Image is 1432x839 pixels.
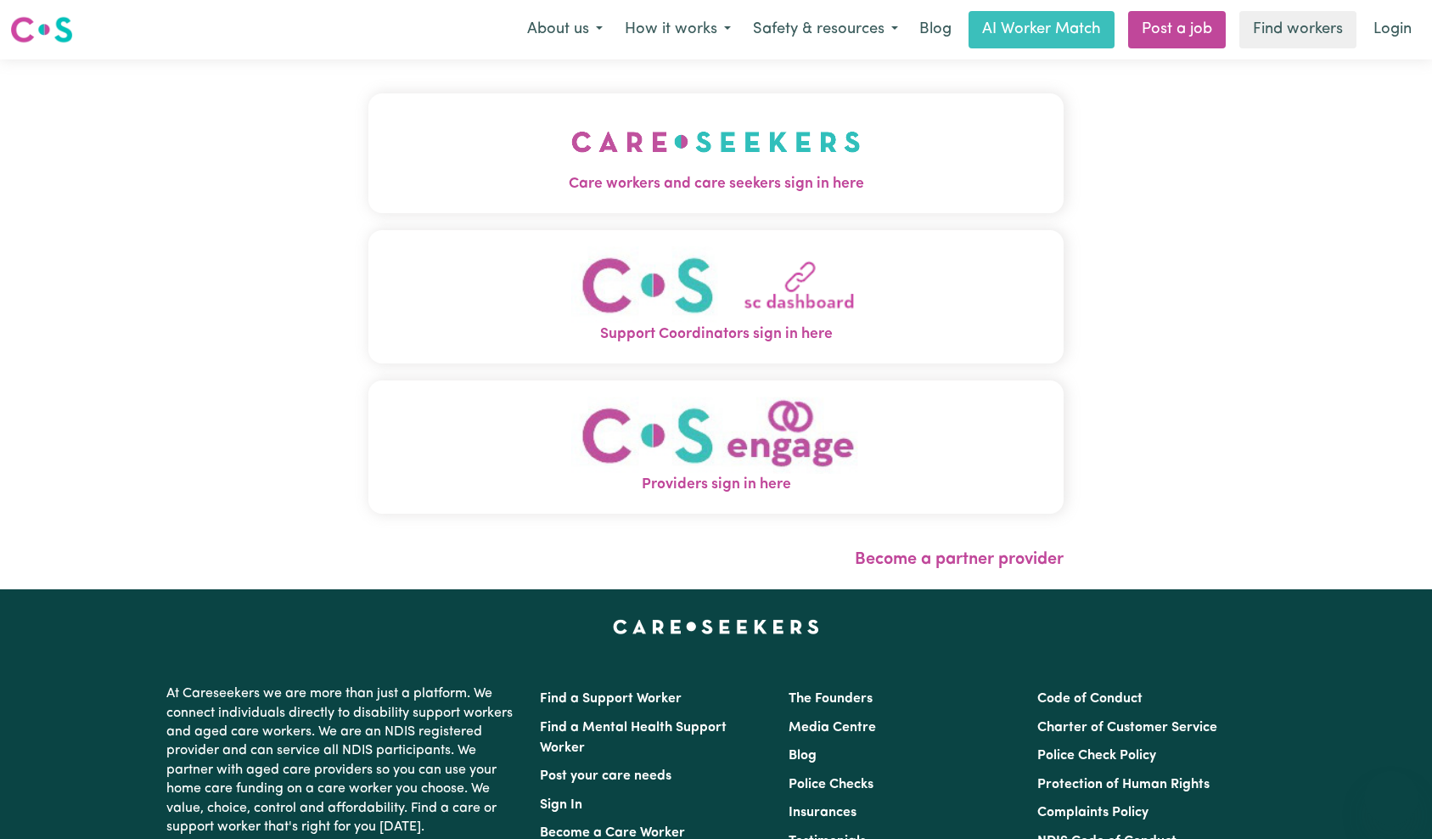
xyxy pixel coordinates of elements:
a: Find workers [1239,11,1356,48]
a: Careseekers home page [613,620,819,633]
a: Complaints Policy [1037,806,1148,819]
a: Blog [789,749,817,763]
span: Providers sign in here [368,474,1064,496]
button: About us [516,12,614,48]
a: Blog [909,11,962,48]
a: AI Worker Match [969,11,1115,48]
iframe: Button to launch messaging window [1364,771,1418,825]
a: Media Centre [789,721,876,735]
a: The Founders [789,692,873,706]
a: Find a Support Worker [540,692,682,706]
span: Care workers and care seekers sign in here [368,173,1064,195]
a: Login [1363,11,1422,48]
button: Providers sign in here [368,380,1064,513]
img: Careseekers logo [10,14,73,45]
a: Post your care needs [540,769,671,783]
button: Safety & resources [742,12,909,48]
a: Police Checks [789,778,873,791]
button: Support Coordinators sign in here [368,229,1064,363]
a: Insurances [789,806,856,819]
span: Support Coordinators sign in here [368,324,1064,346]
a: Protection of Human Rights [1037,778,1210,791]
a: Become a partner provider [855,551,1064,568]
a: Careseekers logo [10,10,73,49]
a: Sign In [540,798,582,812]
button: Care workers and care seekers sign in here [368,93,1064,212]
a: Find a Mental Health Support Worker [540,721,727,755]
a: Post a job [1128,11,1226,48]
a: Code of Conduct [1037,692,1143,706]
a: Charter of Customer Service [1037,721,1217,735]
button: How it works [614,12,742,48]
a: Police Check Policy [1037,749,1156,763]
